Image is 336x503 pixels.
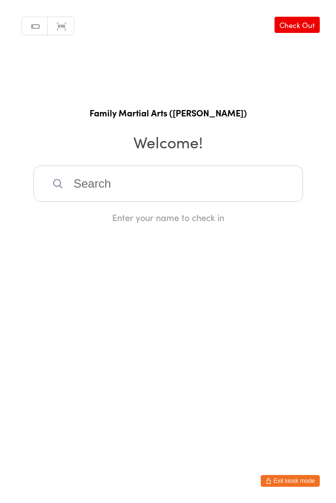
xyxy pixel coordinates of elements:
div: Enter your name to check in [33,211,303,224]
a: Check Out [275,17,320,33]
h1: Family Martial Arts ([PERSON_NAME]) [10,107,326,119]
h2: Welcome! [10,131,326,153]
input: Search [33,166,303,202]
button: Exit kiosk mode [261,475,320,487]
